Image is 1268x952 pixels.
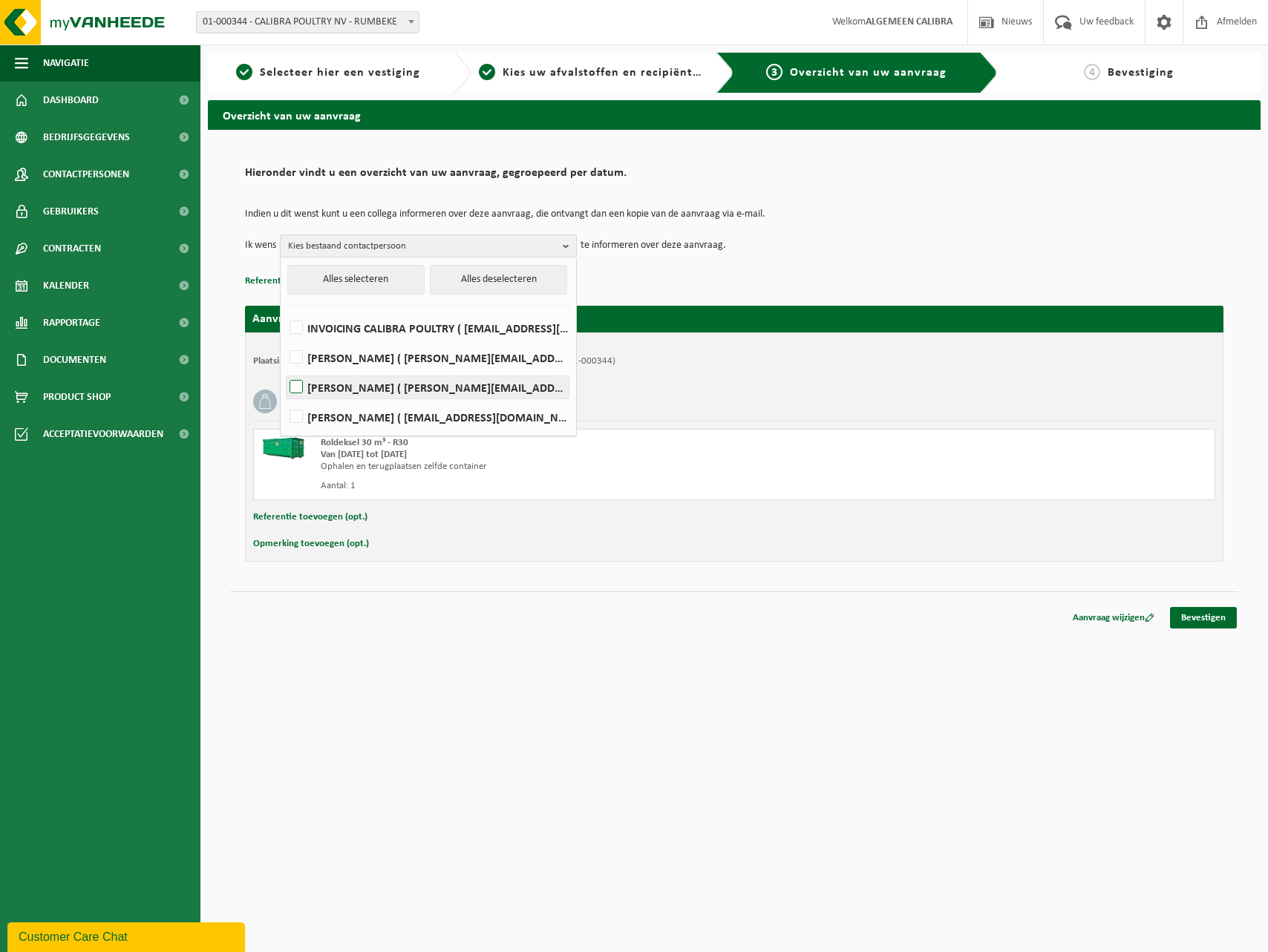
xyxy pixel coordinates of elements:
[196,11,419,33] span: 01-000344 - CALIBRA POULTRY NV - RUMBEKE
[197,12,419,33] span: 01-000344 - CALIBRA POULTRY NV - RUMBEKE
[321,438,408,447] span: Roldeksel 30 m³ - R30
[245,272,359,291] button: Referentie toevoegen (opt.)
[208,100,1261,129] h2: Overzicht van uw aanvraag
[1170,607,1237,628] a: Bevestigen
[479,64,495,80] span: 2
[252,313,364,325] strong: Aanvraag voor [DATE]
[43,378,111,416] span: Product Shop
[866,16,952,27] strong: ALGEMEEN CALIBRA
[253,534,369,554] button: Opmerking toevoegen (opt.)
[43,304,100,341] span: Rapportage
[43,193,99,230] span: Gebruikers
[479,64,705,82] a: 2Kies uw afvalstoffen en recipiënten
[321,461,794,473] div: Ophalen en terugplaatsen zelfde container
[1108,67,1174,79] span: Bevestiging
[503,67,707,79] span: Kies uw afvalstoffen en recipiënten
[288,235,557,257] span: Kies bestaand contactpersoon
[280,234,577,257] button: Kies bestaand contactpersoon
[287,317,569,339] label: INVOICING CALIBRA POULTRY ( [EMAIL_ADDRESS][DOMAIN_NAME] )
[245,167,1223,187] h2: Hieronder vindt u een overzicht van uw aanvraag, gegroepeerd per datum.
[215,64,442,82] a: 1Selecteer hier een vestiging
[43,267,89,304] span: Kalender
[261,437,306,459] img: HK-XR-30-GN-00.png
[287,265,425,295] button: Alles selecteren
[287,406,569,428] label: [PERSON_NAME] ( [EMAIL_ADDRESS][DOMAIN_NAME] )
[43,156,129,193] span: Contactpersonen
[790,67,947,79] span: Overzicht van uw aanvraag
[321,480,794,492] div: Aantal: 1
[766,64,782,80] span: 3
[245,234,276,257] p: Ik wens
[260,67,420,79] span: Selecteer hier een vestiging
[43,341,106,378] span: Documenten
[236,64,252,80] span: 1
[253,356,318,366] strong: Plaatsingsadres:
[43,416,163,453] span: Acceptatievoorwaarden
[43,82,99,119] span: Dashboard
[1062,607,1166,628] a: Aanvraag wijzigen
[321,450,407,459] strong: Van [DATE] tot [DATE]
[43,45,89,82] span: Navigatie
[581,234,726,257] p: te informeren over deze aanvraag.
[7,919,248,952] iframe: chat widget
[287,376,569,398] label: [PERSON_NAME] ( [PERSON_NAME][EMAIL_ADDRESS][DOMAIN_NAME] )
[43,119,130,156] span: Bedrijfsgegevens
[287,347,569,369] label: [PERSON_NAME] ( [PERSON_NAME][EMAIL_ADDRESS][DOMAIN_NAME] )
[430,265,567,295] button: Alles deselecteren
[245,209,1223,220] p: Indien u dit wenst kunt u een collega informeren over deze aanvraag, die ontvangt dan een kopie v...
[253,508,367,527] button: Referentie toevoegen (opt.)
[43,230,101,267] span: Contracten
[1084,64,1100,80] span: 4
